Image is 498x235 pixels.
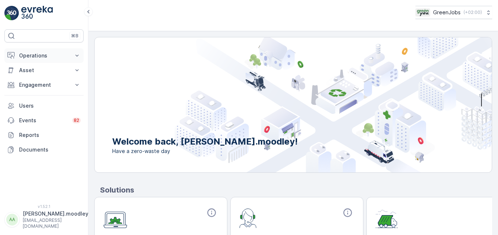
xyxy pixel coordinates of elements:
[376,208,398,228] img: module-icon
[4,142,84,157] a: Documents
[21,6,53,20] img: logo_light-DOdMpM7g.png
[4,204,84,209] span: v 1.52.1
[415,8,430,16] img: Green_Jobs_Logo.png
[4,6,19,20] img: logo
[4,78,84,92] button: Engagement
[19,81,69,89] p: Engagement
[19,146,81,153] p: Documents
[464,10,482,15] p: ( +02:00 )
[239,208,257,228] img: module-icon
[4,98,84,113] a: Users
[19,52,69,59] p: Operations
[112,136,298,148] p: Welcome back, [PERSON_NAME].moodley!
[4,113,84,128] a: Events82
[100,184,492,195] p: Solutions
[4,63,84,78] button: Asset
[23,210,88,217] p: [PERSON_NAME].moodley
[19,131,81,139] p: Reports
[415,6,492,19] button: GreenJobs(+02:00)
[103,208,127,228] img: module-icon
[19,67,69,74] p: Asset
[4,128,84,142] a: Reports
[71,33,78,39] p: ⌘B
[19,102,81,109] p: Users
[433,9,461,16] p: GreenJobs
[4,210,84,229] button: AA[PERSON_NAME].moodley[EMAIL_ADDRESS][DOMAIN_NAME]
[19,117,68,124] p: Events
[175,37,492,172] img: city illustration
[74,117,79,123] p: 82
[4,48,84,63] button: Operations
[6,214,18,225] div: AA
[112,148,298,155] span: Have a zero-waste day
[23,217,88,229] p: [EMAIL_ADDRESS][DOMAIN_NAME]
